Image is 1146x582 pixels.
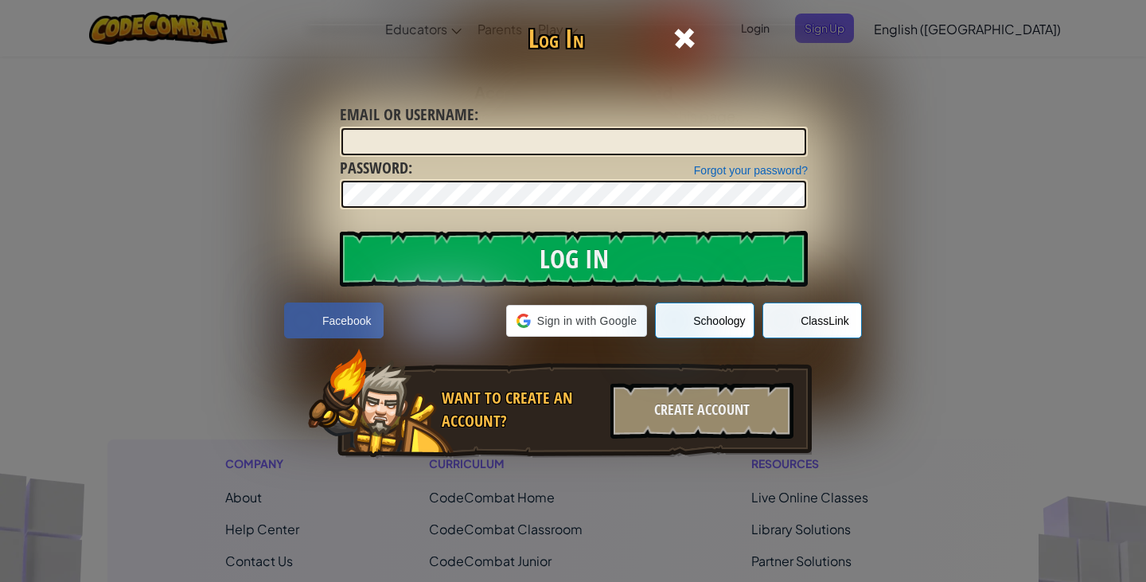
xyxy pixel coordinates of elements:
[659,306,689,336] img: schoology.png
[392,303,498,338] img: clever-logo-blue.png
[340,104,478,127] label: :
[442,387,601,432] div: Want to create an account?
[454,25,657,53] h1: Log In
[801,313,849,329] span: ClassLink
[288,306,318,336] img: facebook_small.png
[693,313,745,329] span: Schoology
[340,157,408,178] span: Password
[340,104,474,125] span: Email or Username
[694,164,808,177] a: Forgot your password?
[610,383,793,439] div: Create Account
[322,313,371,329] span: Facebook
[766,306,797,336] img: classlink-logo-small.png
[537,313,637,329] span: Sign in with Google
[506,305,647,337] div: Sign in with Google
[340,157,412,180] label: :
[340,231,808,287] input: Log In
